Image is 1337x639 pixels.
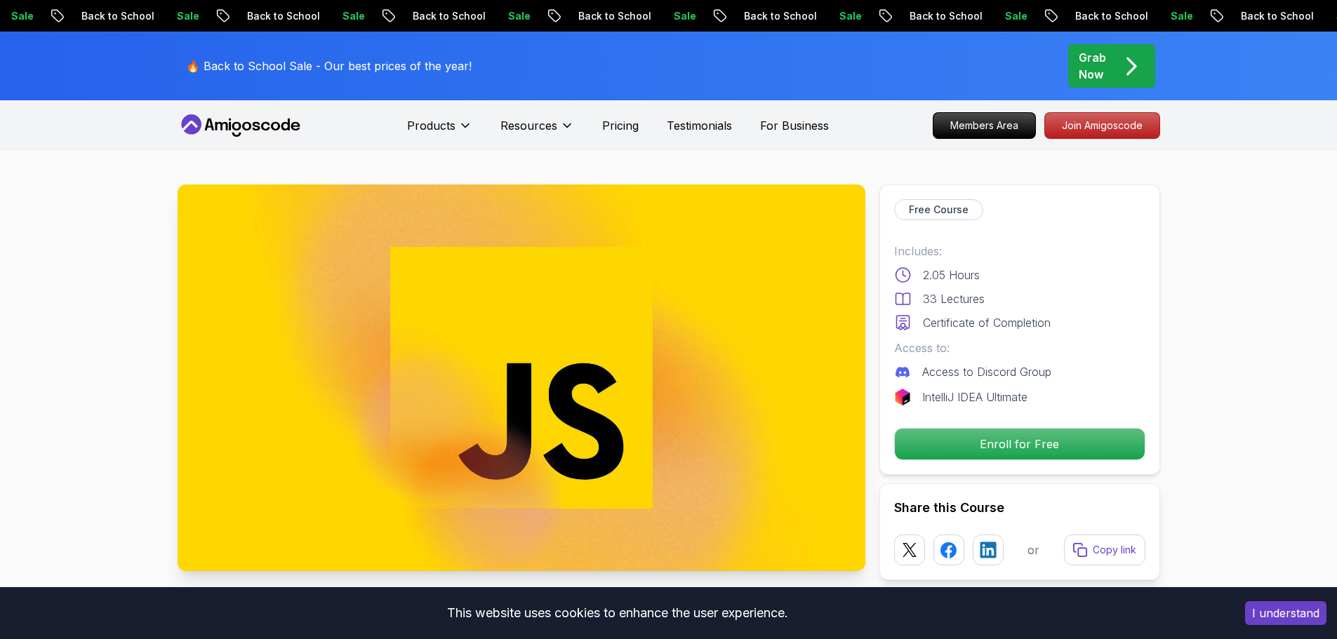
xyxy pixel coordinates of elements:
p: Sale [442,9,487,23]
p: Products [407,117,455,134]
p: Sale [1270,9,1315,23]
button: Accept cookies [1245,601,1326,625]
a: Pricing [602,117,639,134]
p: Includes: [894,243,1145,260]
a: Join Amigoscode [1044,112,1160,139]
p: Sale [773,9,818,23]
p: Back to School [678,9,773,23]
p: Back to School [181,9,277,23]
button: Copy link [1064,534,1145,565]
p: or [1027,542,1039,558]
p: Back to School [844,9,939,23]
a: Testimonials [667,117,732,134]
p: 🔥 Back to School Sale - Our best prices of the year! [186,58,472,74]
button: Enroll for Free [894,428,1145,460]
p: Sale [1105,9,1150,23]
p: Sale [939,9,984,23]
p: Back to School [512,9,608,23]
p: Certificate of Completion [923,314,1051,331]
p: 33 Lectures [923,290,985,307]
p: Sale [111,9,156,23]
p: Back to School [1175,9,1270,23]
p: Access to: [894,339,1145,356]
h2: Share this Course [894,498,1145,518]
p: IntelliJ IDEA Ultimate [922,389,1027,405]
button: Resources [500,117,574,145]
button: Products [407,117,472,145]
p: Sale [277,9,321,23]
p: Sale [608,9,653,23]
a: Members Area [933,112,1036,139]
p: Members Area [933,113,1035,138]
p: Access to Discord Group [922,363,1051,380]
p: Back to School [1009,9,1105,23]
p: Copy link [1093,543,1136,557]
p: Grab Now [1079,49,1106,83]
p: Back to School [15,9,111,23]
p: Free Course [909,203,969,217]
p: Join Amigoscode [1045,113,1159,138]
p: Back to School [347,9,442,23]
p: Enroll for Free [895,429,1145,459]
img: jetbrains logo [894,389,911,405]
a: For Business [760,117,829,134]
img: javascript-for-beginners_thumbnail [178,184,865,571]
p: Resources [500,117,557,134]
p: 2.05 Hours [923,267,980,283]
div: This website uses cookies to enhance the user experience. [11,598,1224,628]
